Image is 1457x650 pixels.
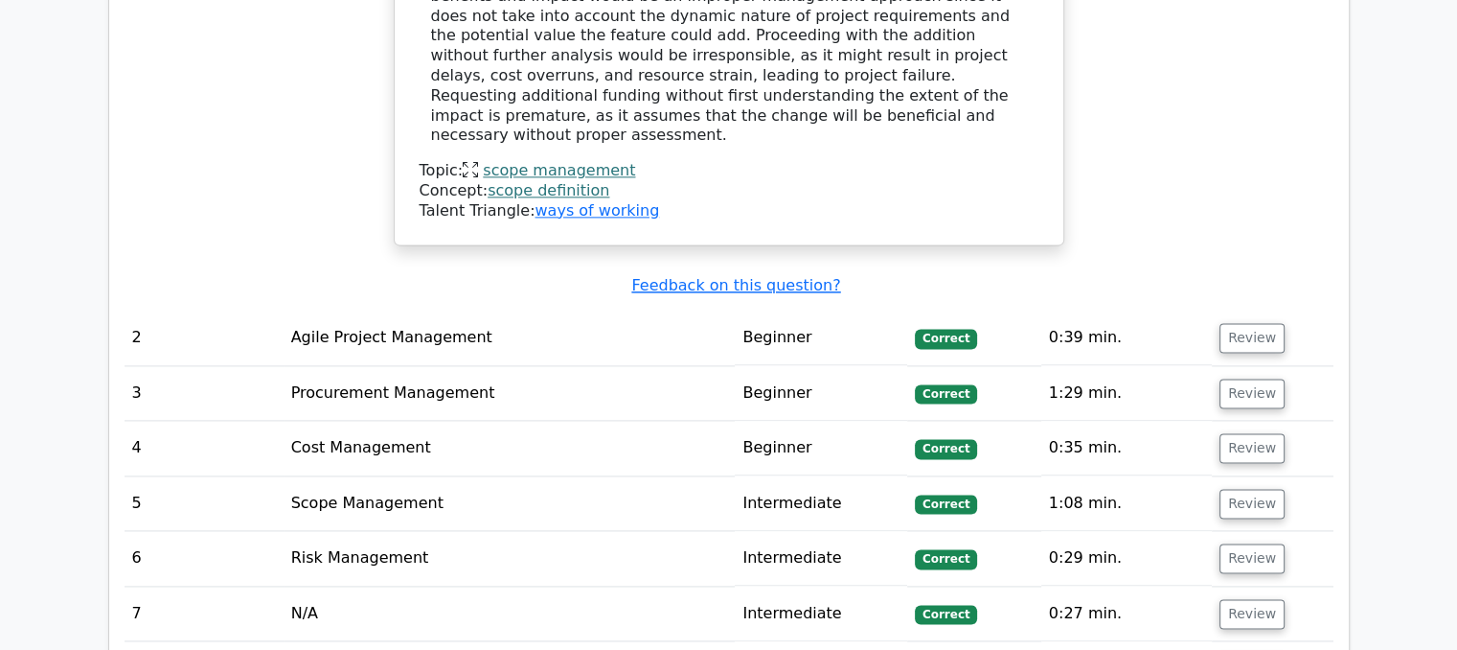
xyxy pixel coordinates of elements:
td: Risk Management [284,531,736,586]
td: 0:29 min. [1041,531,1212,586]
td: 1:08 min. [1041,476,1212,531]
div: Topic: [420,161,1038,181]
span: Correct [915,605,977,624]
td: 3 [125,366,284,421]
div: Talent Triangle: [420,161,1038,221]
span: Correct [915,329,977,348]
a: scope definition [488,181,609,199]
button: Review [1219,433,1285,463]
div: Concept: [420,181,1038,201]
button: Review [1219,544,1285,573]
td: Beginner [735,366,907,421]
td: 7 [125,587,284,641]
td: Intermediate [735,587,907,641]
a: ways of working [535,201,659,220]
td: Scope Management [284,476,736,531]
button: Review [1219,323,1285,353]
td: Cost Management [284,421,736,476]
td: 1:29 min. [1041,366,1212,421]
td: Intermediate [735,531,907,586]
td: Agile Project Management [284,311,736,365]
span: Correct [915,495,977,514]
td: 4 [125,421,284,476]
a: scope management [483,161,635,179]
td: 6 [125,531,284,586]
td: 0:27 min. [1041,587,1212,641]
button: Review [1219,489,1285,519]
td: 2 [125,311,284,365]
td: 5 [125,476,284,531]
button: Review [1219,379,1285,408]
button: Review [1219,599,1285,629]
td: N/A [284,587,736,641]
td: Procurement Management [284,366,736,421]
span: Correct [915,384,977,404]
td: 0:39 min. [1041,311,1212,365]
td: Beginner [735,421,907,476]
a: Feedback on this question? [631,276,840,294]
span: Correct [915,549,977,569]
span: Correct [915,439,977,458]
td: 0:35 min. [1041,421,1212,476]
td: Beginner [735,311,907,365]
td: Intermediate [735,476,907,531]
